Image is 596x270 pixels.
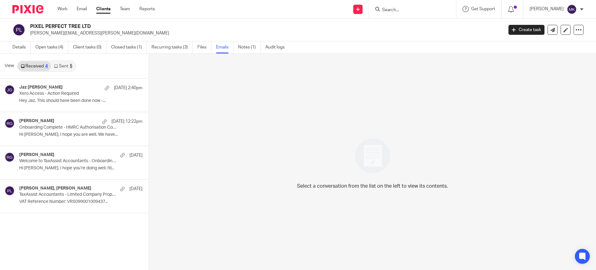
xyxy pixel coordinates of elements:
img: svg%3E [5,118,15,128]
p: TaxAssist Accountants - Limited Company Proposal for PIXEL PERFECT TREE LTD [19,192,118,197]
p: Xero Access - Action Required [19,91,118,96]
img: svg%3E [567,4,577,14]
a: Create task [508,25,544,35]
p: [DATE] [129,152,142,158]
a: Email [77,6,87,12]
a: Clients [96,6,111,12]
img: svg%3E [5,152,15,162]
span: View [5,63,14,69]
p: [PERSON_NAME] [530,6,564,12]
h4: Jaz [PERSON_NAME] [19,85,63,90]
p: [DATE] 2:40pm [114,85,142,91]
p: [DATE] 12:22pm [111,118,142,125]
a: Reports [139,6,155,12]
img: svg%3E [5,186,15,196]
h2: PIXEL PERFECT TREE LTD [30,23,405,30]
a: Work [57,6,67,12]
p: Select a conversation from the list on the left to view its contents. [297,182,448,190]
h4: [PERSON_NAME], [PERSON_NAME] [19,186,91,191]
a: Recurring tasks (3) [151,41,193,53]
a: Audit logs [265,41,289,53]
img: svg%3E [5,85,15,95]
div: 5 [70,64,72,68]
p: Hey Jaz, This should have been done now -... [19,98,142,103]
span: Get Support [471,7,495,11]
p: Onboarding Complete - HMRC Authorisation Codes Requested [19,125,118,130]
a: Team [120,6,130,12]
a: Client tasks (0) [73,41,106,53]
a: Emails [216,41,233,53]
h4: [PERSON_NAME] [19,152,54,158]
a: Received4 [18,61,51,71]
div: 4 [45,64,48,68]
img: image [351,134,394,177]
p: Hi [PERSON_NAME], I hope you are well. We have... [19,132,142,137]
p: Hi [PERSON_NAME], I hope you’re doing well. I'd... [19,166,142,171]
a: Notes (1) [238,41,261,53]
h4: [PERSON_NAME] [19,118,54,124]
p: VAT Reference Number: VRS099001009437... [19,199,142,204]
a: Files [197,41,211,53]
p: [PERSON_NAME][EMAIL_ADDRESS][PERSON_NAME][DOMAIN_NAME] [30,30,499,36]
a: Open tasks (4) [35,41,68,53]
a: Closed tasks (1) [111,41,147,53]
input: Search [382,7,437,13]
p: Welcome to TaxAssist Accountants - Onboarding for PIXEL PERFECT TREE LTD [19,158,118,164]
a: Sent5 [51,61,75,71]
p: [DATE] [129,186,142,192]
img: svg%3E [12,23,25,36]
img: Pixie [12,5,43,13]
a: Details [12,41,31,53]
